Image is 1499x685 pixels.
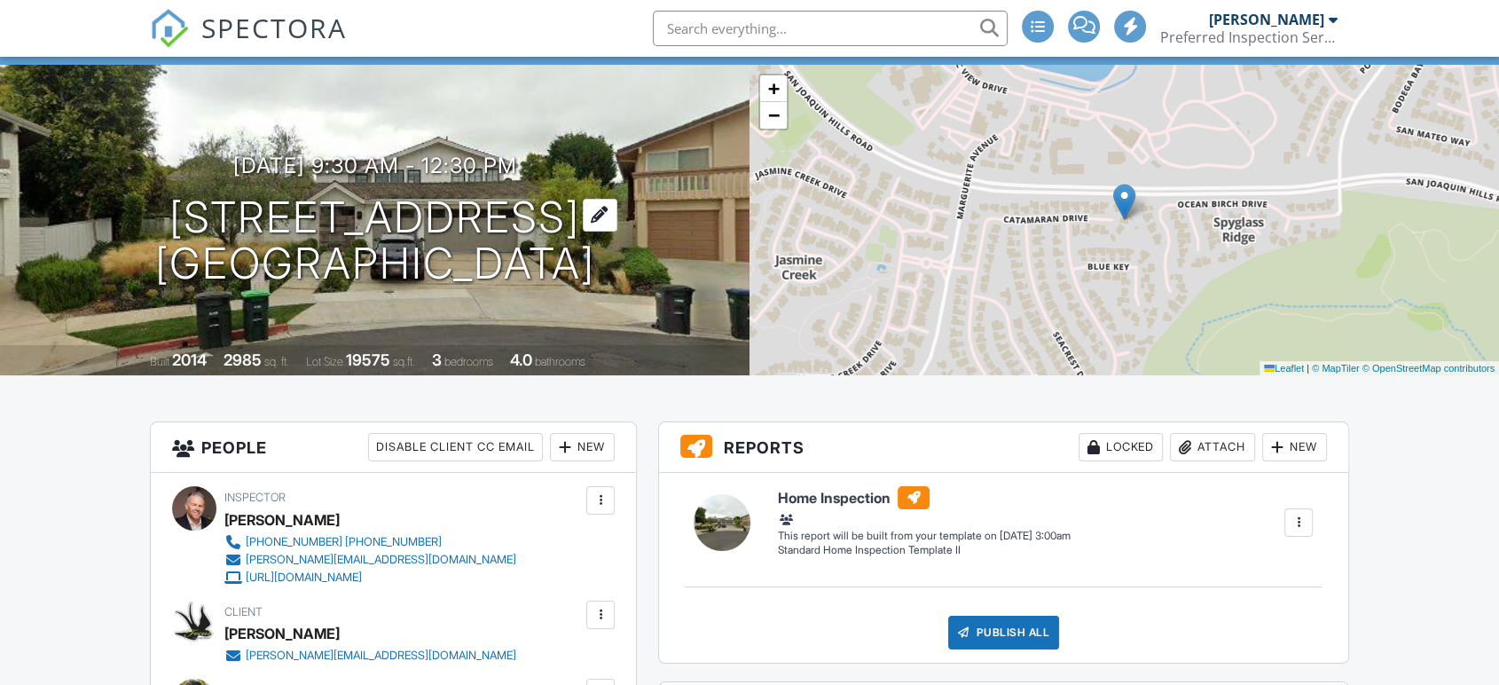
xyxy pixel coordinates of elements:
[1209,11,1324,28] div: [PERSON_NAME]
[233,154,517,177] h3: [DATE] 9:30 am - 12:30 pm
[246,553,516,567] div: [PERSON_NAME][EMAIL_ADDRESS][DOMAIN_NAME]
[1264,363,1304,374] a: Leaflet
[224,620,340,647] div: [PERSON_NAME]
[224,569,516,587] a: [URL][DOMAIN_NAME]
[150,24,347,61] a: SPECTORA
[1312,363,1360,374] a: © MapTiler
[150,355,169,368] span: Built
[224,350,262,369] div: 2985
[768,104,780,126] span: −
[224,647,516,665] a: [PERSON_NAME][EMAIL_ADDRESS][DOMAIN_NAME]
[224,491,286,504] span: Inspector
[155,194,595,288] h1: [STREET_ADDRESS] [GEOGRAPHIC_DATA]
[760,75,787,102] a: Zoom in
[432,350,442,369] div: 3
[653,11,1008,46] input: Search everything...
[201,9,347,46] span: SPECTORA
[224,605,263,618] span: Client
[306,355,343,368] span: Lot Size
[368,433,543,461] div: Disable Client CC Email
[535,355,585,368] span: bathrooms
[246,649,516,663] div: [PERSON_NAME][EMAIL_ADDRESS][DOMAIN_NAME]
[264,355,289,368] span: sq. ft.
[151,422,636,473] h3: People
[1113,184,1135,220] img: Marker
[224,507,340,533] div: [PERSON_NAME]
[346,350,390,369] div: 19575
[768,77,780,99] span: +
[224,533,516,551] a: [PHONE_NUMBER] [PHONE_NUMBER]
[444,355,493,368] span: bedrooms
[150,9,189,48] img: The Best Home Inspection Software - Spectora
[1362,363,1495,374] a: © OpenStreetMap contributors
[1170,433,1255,461] div: Attach
[393,355,415,368] span: sq.ft.
[778,543,1071,558] div: Standard Home Inspection Template II
[224,551,516,569] a: [PERSON_NAME][EMAIL_ADDRESS][DOMAIN_NAME]
[760,102,787,129] a: Zoom out
[778,486,1071,509] h6: Home Inspection
[246,571,362,585] div: [URL][DOMAIN_NAME]
[550,433,615,461] div: New
[1307,363,1309,374] span: |
[948,616,1059,650] div: Publish All
[172,350,207,369] div: 2014
[659,422,1348,473] h3: Reports
[510,350,532,369] div: 4.0
[1262,433,1327,461] div: New
[778,529,1071,543] div: This report will be built from your template on [DATE] 3:00am
[1079,433,1163,461] div: Locked
[246,535,442,549] div: [PHONE_NUMBER] [PHONE_NUMBER]
[1160,28,1338,46] div: Preferred Inspection Services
